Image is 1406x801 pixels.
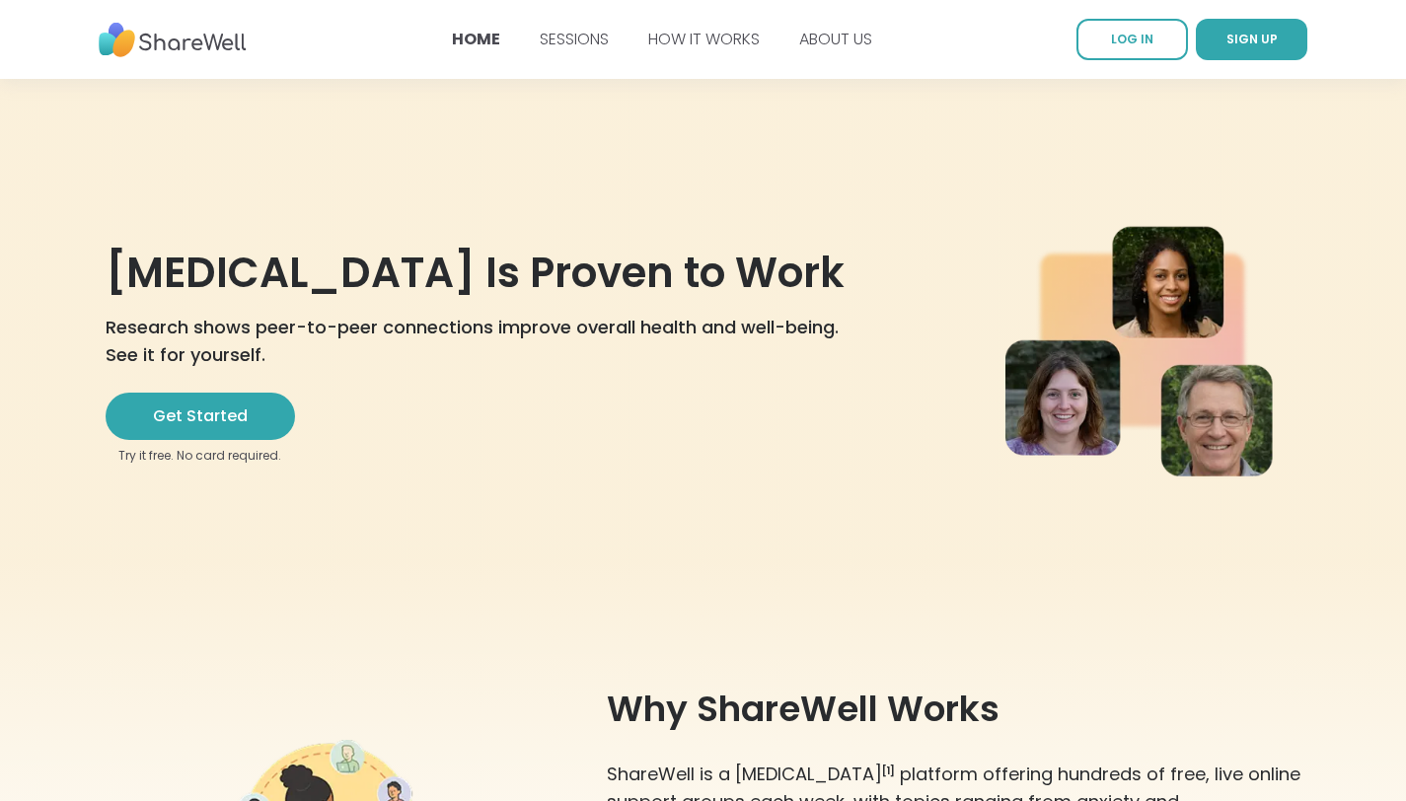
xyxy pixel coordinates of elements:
[106,393,295,440] button: Get Started
[118,448,281,464] span: Try it free. No card required.
[99,13,247,67] img: ShareWell Nav Logo
[607,690,1303,729] h2: Why ShareWell Works
[153,404,248,428] span: Get Started
[799,28,872,50] a: ABOUT US
[1226,31,1278,47] span: SIGN UP
[882,764,895,778] sup: [1]
[882,765,895,785] a: [1]
[1196,19,1307,60] button: SIGN UP
[106,314,895,369] h3: Research shows peer-to-peer connections improve overall health and well-being. See it for yourself.
[648,28,760,50] a: HOW IT WORKS
[1111,31,1153,47] span: LOG IN
[452,28,500,50] a: HOME
[106,249,895,298] h1: [MEDICAL_DATA] Is Proven to Work
[1076,19,1188,60] a: LOG IN
[1005,225,1301,480] img: homepage hero
[540,28,609,50] a: SESSIONS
